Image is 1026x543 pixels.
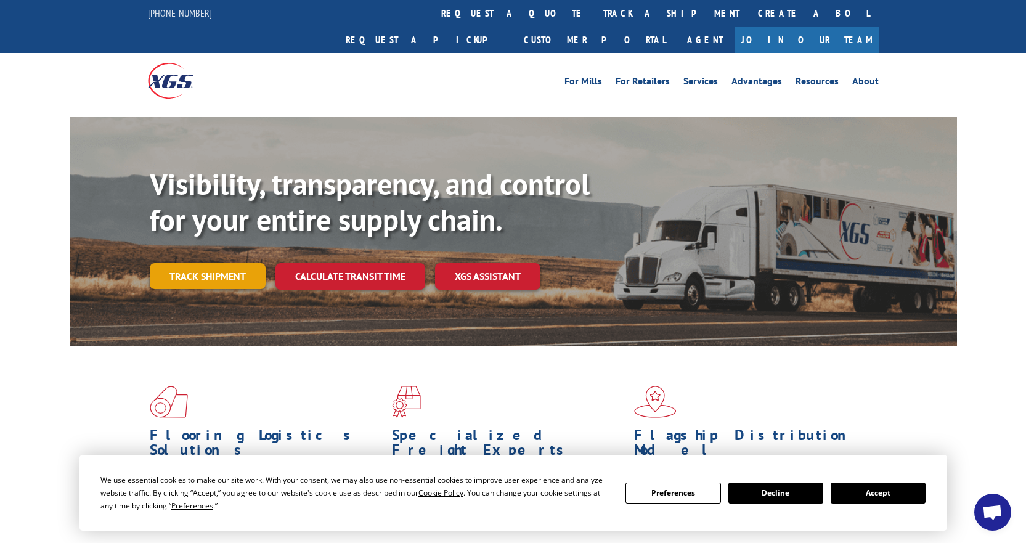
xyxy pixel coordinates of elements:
[852,76,879,90] a: About
[100,473,611,512] div: We use essential cookies to make our site work. With your consent, we may also use non-essential ...
[435,263,540,290] a: XGS ASSISTANT
[275,263,425,290] a: Calculate transit time
[796,76,839,90] a: Resources
[418,488,463,498] span: Cookie Policy
[79,455,947,531] div: Cookie Consent Prompt
[675,27,735,53] a: Agent
[148,7,212,19] a: [PHONE_NUMBER]
[392,519,545,533] a: Learn More >
[392,428,625,463] h1: Specialized Freight Experts
[974,494,1011,531] a: Open chat
[150,263,266,289] a: Track shipment
[150,428,383,463] h1: Flooring Logistics Solutions
[735,27,879,53] a: Join Our Team
[392,386,421,418] img: xgs-icon-focused-on-flooring-red
[171,500,213,511] span: Preferences
[634,386,677,418] img: xgs-icon-flagship-distribution-model-red
[683,76,718,90] a: Services
[564,76,602,90] a: For Mills
[336,27,515,53] a: Request a pickup
[625,483,720,504] button: Preferences
[731,76,782,90] a: Advantages
[831,483,926,504] button: Accept
[150,386,188,418] img: xgs-icon-total-supply-chain-intelligence-red
[634,428,867,463] h1: Flagship Distribution Model
[616,76,670,90] a: For Retailers
[150,519,303,533] a: Learn More >
[150,165,590,239] b: Visibility, transparency, and control for your entire supply chain.
[515,27,675,53] a: Customer Portal
[728,483,823,504] button: Decline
